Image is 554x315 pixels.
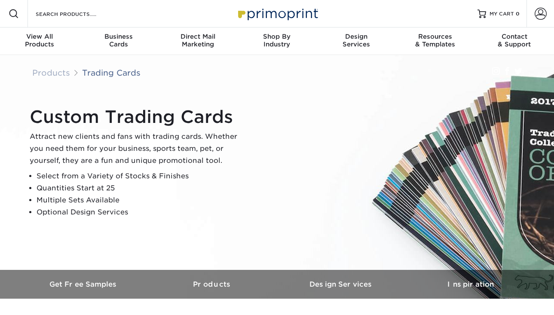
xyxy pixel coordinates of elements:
[396,28,475,55] a: Resources& Templates
[277,280,406,288] h3: Design Services
[516,11,520,17] span: 0
[317,33,396,48] div: Services
[396,33,475,48] div: & Templates
[30,107,245,127] h1: Custom Trading Cards
[37,206,245,218] li: Optional Design Services
[79,33,158,40] span: Business
[79,33,158,48] div: Cards
[37,194,245,206] li: Multiple Sets Available
[148,280,277,288] h3: Products
[277,270,406,299] a: Design Services
[35,9,119,19] input: SEARCH PRODUCTS.....
[475,33,554,40] span: Contact
[234,4,320,23] img: Primoprint
[30,131,245,167] p: Attract new clients and fans with trading cards. Whether you need them for your business, sports ...
[148,270,277,299] a: Products
[19,270,148,299] a: Get Free Samples
[19,280,148,288] h3: Get Free Samples
[37,170,245,182] li: Select from a Variety of Stocks & Finishes
[317,28,396,55] a: DesignServices
[406,280,535,288] h3: Inspiration
[79,28,158,55] a: BusinessCards
[158,33,237,48] div: Marketing
[475,28,554,55] a: Contact& Support
[158,33,237,40] span: Direct Mail
[317,33,396,40] span: Design
[32,68,70,77] a: Products
[237,33,316,40] span: Shop By
[237,28,316,55] a: Shop ByIndustry
[158,28,237,55] a: Direct MailMarketing
[475,33,554,48] div: & Support
[237,33,316,48] div: Industry
[490,10,514,18] span: MY CART
[396,33,475,40] span: Resources
[406,270,535,299] a: Inspiration
[37,182,245,194] li: Quantities Start at 25
[82,68,141,77] a: Trading Cards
